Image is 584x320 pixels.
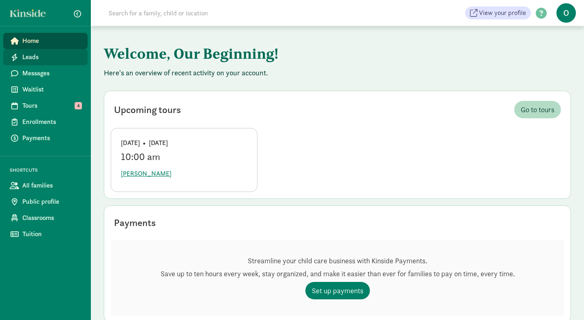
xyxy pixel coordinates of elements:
[22,117,81,127] span: Enrollments
[22,52,81,62] span: Leads
[3,98,88,114] a: Tours 4
[312,285,363,296] span: Set up payments
[521,104,554,115] span: Go to tours
[543,281,584,320] iframe: Chat Widget
[75,102,82,109] span: 4
[22,85,81,94] span: Waitlist
[22,36,81,46] span: Home
[121,169,172,179] span: [PERSON_NAME]
[3,114,88,130] a: Enrollments
[3,49,88,65] a: Leads
[121,151,247,162] div: 10:00 am
[104,39,505,68] h1: Welcome, Our Beginning!
[22,197,81,207] span: Public profile
[22,101,81,111] span: Tours
[3,81,88,98] a: Waitlist
[3,33,88,49] a: Home
[22,68,81,78] span: Messages
[22,133,81,143] span: Payments
[121,138,247,148] div: [DATE] • [DATE]
[3,65,88,81] a: Messages
[114,215,156,230] div: Payments
[3,210,88,226] a: Classrooms
[3,226,88,242] a: Tuition
[104,68,571,78] p: Here's an overview of recent activity on your account.
[305,282,370,299] a: Set up payments
[479,8,526,18] span: View your profile
[22,229,81,239] span: Tuition
[3,177,88,194] a: All families
[121,166,172,182] button: [PERSON_NAME]
[3,194,88,210] a: Public profile
[104,5,331,21] input: Search for a family, child or location
[465,6,531,19] a: View your profile
[114,102,181,117] div: Upcoming tours
[161,269,515,279] p: Save up to ten hours every week, stay organized, and make it easier than ever for families to pay...
[556,3,576,23] span: O
[22,181,81,190] span: All families
[514,101,561,118] a: Go to tours
[161,256,515,266] p: Streamline your child care business with Kinside Payments.
[22,213,81,223] span: Classrooms
[3,130,88,146] a: Payments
